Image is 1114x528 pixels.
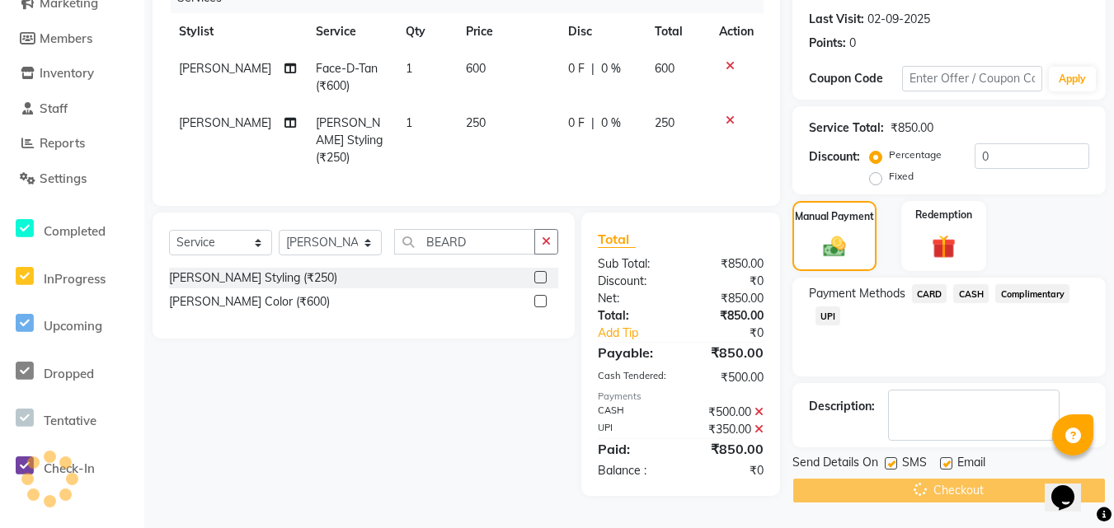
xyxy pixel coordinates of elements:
[306,13,396,50] th: Service
[655,115,675,130] span: 250
[585,343,680,362] div: Payable:
[179,61,271,76] span: [PERSON_NAME]
[316,61,378,93] span: Face-D-Tan (₹600)
[795,209,874,224] label: Manual Payment
[179,115,271,130] span: [PERSON_NAME]
[680,290,775,307] div: ₹850.00
[792,454,878,474] span: Send Details On
[680,369,775,386] div: ₹500.00
[809,70,902,87] div: Coupon Code
[809,398,875,415] div: Description:
[44,413,96,428] span: Tentative
[889,147,942,162] label: Percentage
[568,114,585,132] span: 0 F
[1049,67,1096,91] button: Apply
[169,269,337,287] div: [PERSON_NAME] Styling (₹250)
[697,325,776,342] div: ₹0
[598,231,636,248] span: Total
[809,285,905,302] span: Payment Methods
[601,60,621,77] span: 0 %
[585,439,680,459] div: Paid:
[169,293,330,311] div: [PERSON_NAME] Color (₹600)
[4,64,140,83] a: Inventory
[809,119,884,137] div: Service Total:
[40,30,92,46] span: Members
[585,255,680,273] div: Sub Total:
[591,114,595,132] span: |
[655,61,675,76] span: 600
[680,307,775,325] div: ₹850.00
[169,13,306,50] th: Stylist
[40,65,94,81] span: Inventory
[591,60,595,77] span: |
[680,421,775,438] div: ₹350.00
[4,30,140,49] a: Members
[809,11,864,28] div: Last Visit:
[902,66,1042,91] input: Enter Offer / Coupon Code
[1045,462,1098,512] iframe: chat widget
[40,171,87,186] span: Settings
[816,306,841,325] span: UPI
[709,13,764,50] th: Action
[585,290,680,307] div: Net:
[902,454,927,474] span: SMS
[406,115,412,130] span: 1
[924,232,963,262] img: _gift.svg
[585,369,680,386] div: Cash Tendered:
[680,462,775,479] div: ₹0
[316,115,383,165] span: [PERSON_NAME] Styling (₹250)
[40,100,68,116] span: Staff
[585,404,680,421] div: CASH
[680,343,775,362] div: ₹850.00
[867,11,930,28] div: 02-09-2025
[4,134,140,153] a: Reports
[915,208,972,222] label: Redemption
[585,307,680,325] div: Total:
[809,35,846,52] div: Points:
[891,119,933,137] div: ₹850.00
[585,421,680,438] div: UPI
[953,284,989,303] span: CASH
[44,223,106,239] span: Completed
[809,148,860,166] div: Discount:
[394,229,535,255] input: Search or Scan
[466,115,486,130] span: 250
[680,439,775,459] div: ₹850.00
[957,454,985,474] span: Email
[4,100,140,119] a: Staff
[585,462,680,479] div: Balance :
[585,325,696,342] a: Add Tip
[680,404,775,421] div: ₹500.00
[568,60,585,77] span: 0 F
[396,13,456,50] th: Qty
[585,273,680,290] div: Discount:
[849,35,856,52] div: 0
[44,271,106,287] span: InProgress
[645,13,709,50] th: Total
[558,13,645,50] th: Disc
[680,273,775,290] div: ₹0
[598,390,764,404] div: Payments
[912,284,947,303] span: CARD
[44,318,102,334] span: Upcoming
[44,366,94,381] span: Dropped
[40,135,85,151] span: Reports
[466,61,486,76] span: 600
[889,169,914,184] label: Fixed
[456,13,558,50] th: Price
[601,114,621,132] span: 0 %
[406,61,412,76] span: 1
[995,284,1069,303] span: Complimentary
[680,255,775,273] div: ₹850.00
[4,170,140,189] a: Settings
[816,234,853,259] img: _cash.svg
